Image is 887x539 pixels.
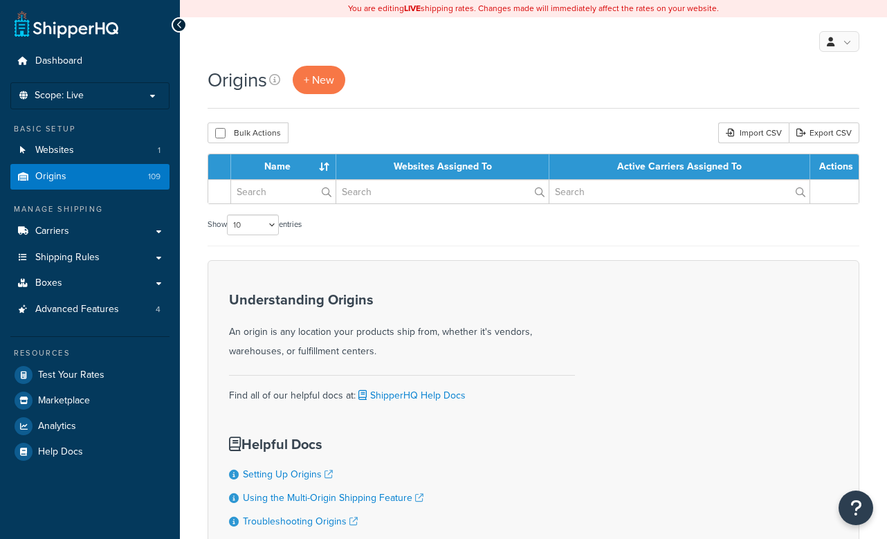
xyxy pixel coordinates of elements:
span: Marketplace [38,395,90,407]
th: Active Carriers Assigned To [549,154,810,179]
a: Help Docs [10,439,170,464]
div: Manage Shipping [10,203,170,215]
button: Open Resource Center [839,491,873,525]
a: Setting Up Origins [243,467,333,482]
th: Name [231,154,336,179]
a: Advanced Features 4 [10,297,170,322]
span: 4 [156,304,161,316]
span: Shipping Rules [35,252,100,264]
span: Dashboard [35,55,82,67]
li: Websites [10,138,170,163]
a: Analytics [10,414,170,439]
th: Actions [810,154,859,179]
span: Help Docs [38,446,83,458]
span: Scope: Live [35,90,84,102]
th: Websites Assigned To [336,154,549,179]
button: Bulk Actions [208,122,289,143]
input: Search [231,180,336,203]
div: Resources [10,347,170,359]
span: + New [304,72,334,88]
select: Showentries [227,214,279,235]
h3: Understanding Origins [229,292,575,307]
a: Using the Multi-Origin Shipping Feature [243,491,423,505]
span: Test Your Rates [38,369,104,381]
input: Search [336,180,549,203]
a: + New [293,66,345,94]
a: Boxes [10,271,170,296]
input: Search [549,180,810,203]
a: ShipperHQ Help Docs [356,388,466,403]
span: Boxes [35,277,62,289]
span: Analytics [38,421,76,432]
a: Export CSV [789,122,859,143]
li: Origins [10,164,170,190]
a: Test Your Rates [10,363,170,387]
a: Dashboard [10,48,170,74]
div: Import CSV [718,122,789,143]
div: Find all of our helpful docs at: [229,375,575,405]
a: Carriers [10,219,170,244]
a: Troubleshooting Origins [243,514,358,529]
span: 1 [158,145,161,156]
label: Show entries [208,214,302,235]
b: LIVE [404,2,421,15]
span: 109 [148,171,161,183]
span: Advanced Features [35,304,119,316]
a: Shipping Rules [10,245,170,271]
h1: Origins [208,66,267,93]
a: ShipperHQ Home [15,10,118,38]
li: Advanced Features [10,297,170,322]
div: An origin is any location your products ship from, whether it's vendors, warehouses, or fulfillme... [229,292,575,361]
a: Websites 1 [10,138,170,163]
span: Carriers [35,226,69,237]
a: Marketplace [10,388,170,413]
a: Origins 109 [10,164,170,190]
span: Websites [35,145,74,156]
h3: Helpful Docs [229,437,503,452]
div: Basic Setup [10,123,170,135]
span: Origins [35,171,66,183]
